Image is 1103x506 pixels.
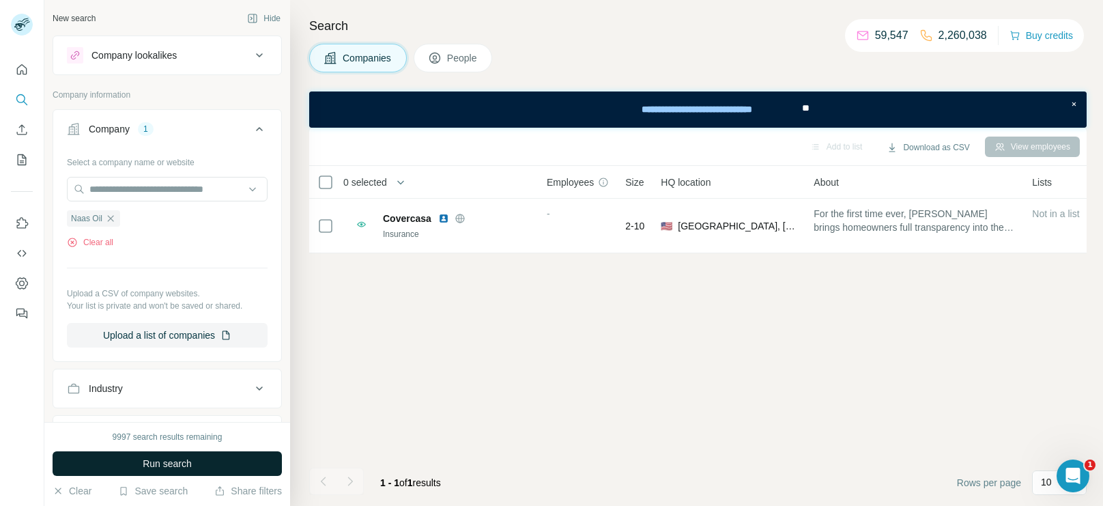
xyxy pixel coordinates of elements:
img: Logo of Covercasa [350,215,372,237]
button: Company lookalikes [53,39,281,72]
button: Industry [53,372,281,405]
span: [GEOGRAPHIC_DATA], [US_STATE] [678,219,797,233]
span: 1 - 1 [380,477,399,488]
span: 🇺🇸 [661,219,672,233]
span: Lists [1032,175,1052,189]
button: Run search [53,451,282,476]
button: Feedback [11,301,33,326]
div: Industry [89,382,123,395]
span: Companies [343,51,392,65]
button: Save search [118,484,188,498]
span: Employees [547,175,594,189]
span: People [447,51,478,65]
img: LinkedIn logo [438,213,449,224]
button: Hide [238,8,290,29]
span: About [814,175,839,189]
span: Size [625,175,644,189]
button: Dashboard [11,271,33,296]
div: Insurance [383,228,530,240]
div: Select a company name or website [67,151,268,169]
div: Company lookalikes [91,48,177,62]
button: Use Surfe on LinkedIn [11,211,33,236]
iframe: Banner [309,92,1087,128]
p: 10 [1041,475,1052,489]
p: 2,260,038 [939,27,987,44]
span: Naas Oil [71,212,102,225]
div: 9997 search results remaining [113,431,223,443]
p: Company information [53,89,282,101]
span: 1 [1085,460,1095,470]
span: For the first time ever, [PERSON_NAME] brings homeowners full transparency into the home insuranc... [814,207,1016,234]
div: New search [53,12,96,25]
span: Rows per page [957,476,1021,490]
button: My lists [11,147,33,172]
span: 2-10 [625,219,644,233]
button: Buy credits [1009,26,1073,45]
button: Upload a list of companies [67,323,268,348]
span: - [547,208,550,219]
button: Enrich CSV [11,117,33,142]
span: Not in a list [1032,208,1079,219]
span: of [399,477,407,488]
button: Company1 [53,113,281,151]
span: Covercasa [383,212,431,225]
button: HQ location [53,419,281,451]
div: Company [89,122,130,136]
h4: Search [309,16,1087,36]
p: Your list is private and won't be saved or shared. [67,300,268,312]
span: Run search [143,457,192,470]
button: Download as CSV [877,137,979,158]
button: Clear [53,484,91,498]
button: Share filters [214,484,282,498]
p: Upload a CSV of company websites. [67,287,268,300]
button: Use Surfe API [11,241,33,266]
button: Search [11,87,33,112]
span: results [380,477,441,488]
button: Clear all [67,236,113,249]
p: 59,547 [875,27,908,44]
button: Quick start [11,57,33,82]
iframe: Intercom live chat [1057,460,1089,492]
div: 1 [138,123,154,135]
span: 1 [407,477,413,488]
span: HQ location [661,175,711,189]
span: 0 selected [343,175,387,189]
